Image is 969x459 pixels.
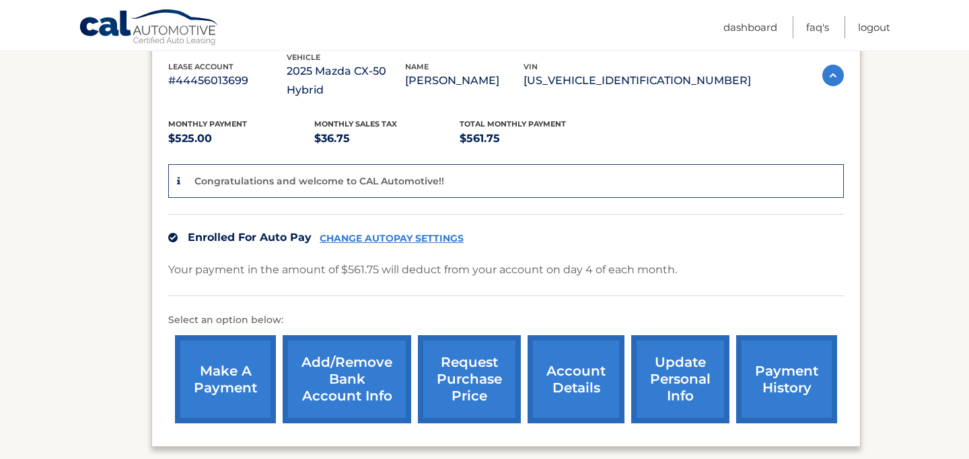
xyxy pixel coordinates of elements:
img: accordion-active.svg [822,65,844,86]
span: vin [524,62,538,71]
a: Logout [858,16,890,38]
a: Cal Automotive [79,9,220,48]
p: 2025 Mazda CX-50 Hybrid [287,62,405,100]
a: CHANGE AUTOPAY SETTINGS [320,233,464,244]
p: #44456013699 [168,71,287,90]
a: Dashboard [723,16,777,38]
p: [PERSON_NAME] [405,71,524,90]
span: name [405,62,429,71]
a: make a payment [175,335,276,423]
a: account details [528,335,624,423]
p: Congratulations and welcome to CAL Automotive!! [194,175,444,187]
p: [US_VEHICLE_IDENTIFICATION_NUMBER] [524,71,751,90]
span: lease account [168,62,234,71]
img: check.svg [168,233,178,242]
span: Monthly sales Tax [314,119,397,129]
p: $36.75 [314,129,460,148]
span: vehicle [287,52,320,62]
a: update personal info [631,335,729,423]
a: payment history [736,335,837,423]
p: Your payment in the amount of $561.75 will deduct from your account on day 4 of each month. [168,260,677,279]
span: Monthly Payment [168,119,247,129]
a: request purchase price [418,335,521,423]
p: $525.00 [168,129,314,148]
a: FAQ's [806,16,829,38]
p: Select an option below: [168,312,844,328]
span: Enrolled For Auto Pay [188,231,312,244]
span: Total Monthly Payment [460,119,566,129]
p: $561.75 [460,129,606,148]
a: Add/Remove bank account info [283,335,411,423]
